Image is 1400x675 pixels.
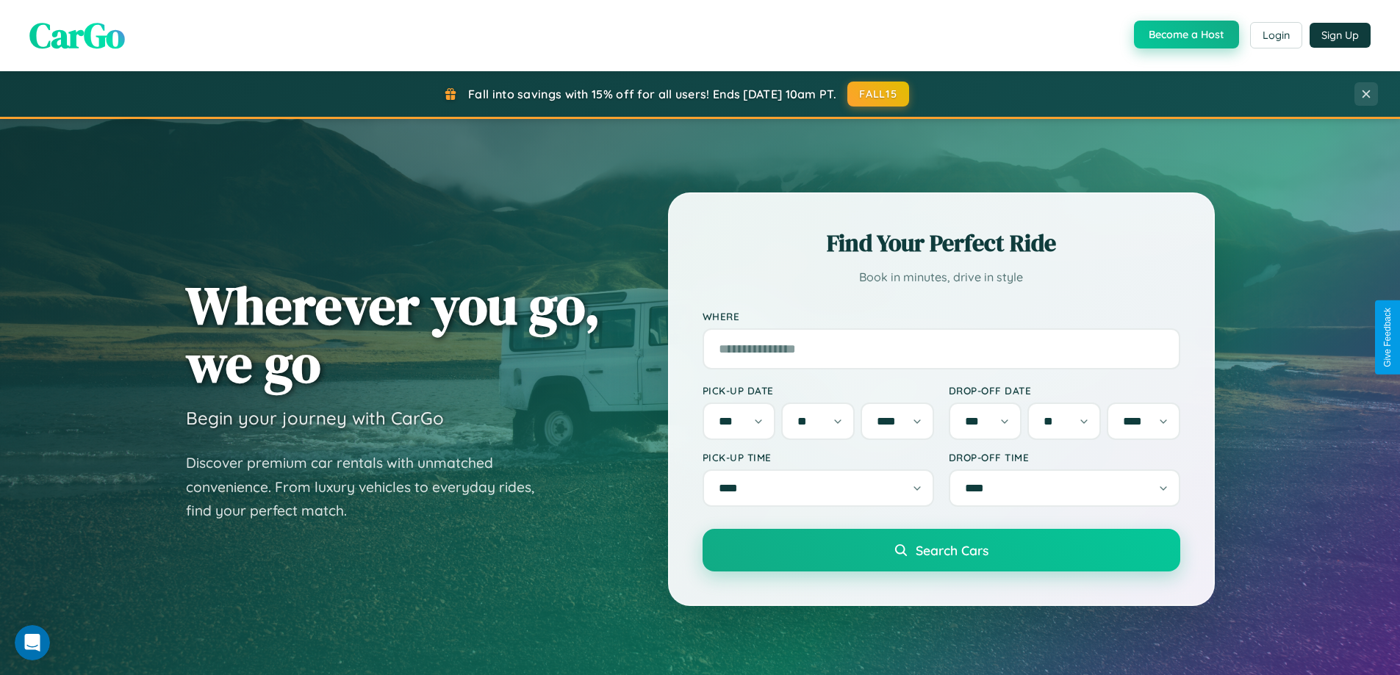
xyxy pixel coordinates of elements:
label: Drop-off Time [949,451,1180,463]
span: Search Cars [916,542,988,558]
button: Login [1250,22,1302,48]
p: Discover premium car rentals with unmatched convenience. From luxury vehicles to everyday rides, ... [186,451,553,523]
label: Drop-off Date [949,384,1180,397]
label: Where [703,310,1180,322]
button: Become a Host [1134,21,1239,48]
h1: Wherever you go, we go [186,276,600,392]
label: Pick-up Time [703,451,934,463]
label: Pick-up Date [703,384,934,397]
h2: Find Your Perfect Ride [703,227,1180,259]
span: CarGo [29,11,125,59]
button: Search Cars [703,529,1180,571]
button: FALL15 [847,82,909,107]
span: Fall into savings with 15% off for all users! Ends [DATE] 10am PT. [468,87,836,101]
iframe: Intercom live chat [15,625,50,660]
h3: Begin your journey with CarGo [186,407,444,429]
div: Give Feedback [1382,308,1393,367]
p: Book in minutes, drive in style [703,267,1180,288]
button: Sign Up [1310,23,1371,48]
